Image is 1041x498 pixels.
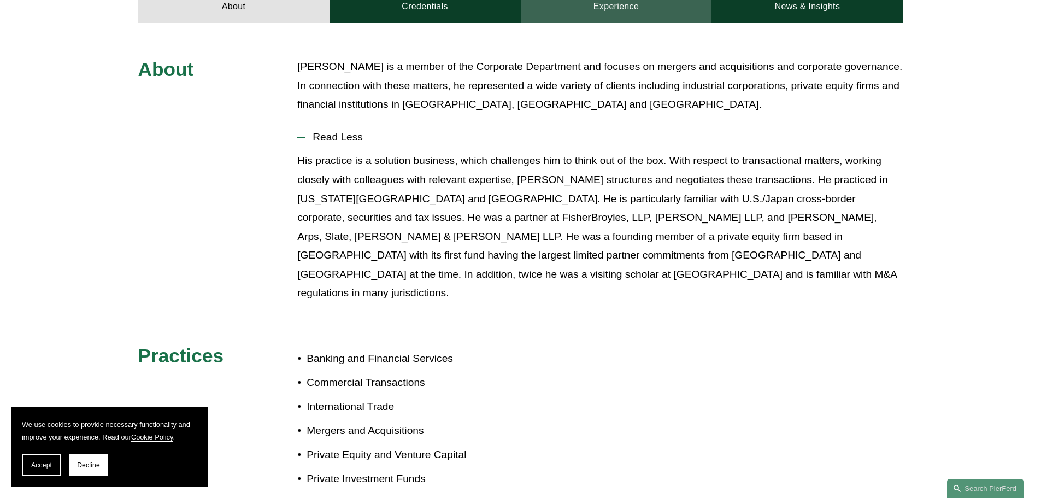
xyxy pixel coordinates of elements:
[307,373,520,392] p: Commercial Transactions
[138,345,224,366] span: Practices
[138,58,194,80] span: About
[307,446,520,465] p: Private Equity and Venture Capital
[297,151,903,303] p: His practice is a solution business, which challenges him to think out of the box. With respect t...
[947,479,1024,498] a: Search this site
[307,349,520,368] p: Banking and Financial Services
[307,421,520,441] p: Mergers and Acquisitions
[69,454,108,476] button: Decline
[297,57,903,114] p: [PERSON_NAME] is a member of the Corporate Department and focuses on mergers and acquisitions and...
[131,433,173,441] a: Cookie Policy
[307,397,520,417] p: International Trade
[11,407,208,487] section: Cookie banner
[22,454,61,476] button: Accept
[305,131,903,143] span: Read Less
[297,151,903,311] div: Read Less
[31,461,52,469] span: Accept
[297,123,903,151] button: Read Less
[77,461,100,469] span: Decline
[22,418,197,443] p: We use cookies to provide necessary functionality and improve your experience. Read our .
[307,470,520,489] p: Private Investment Funds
